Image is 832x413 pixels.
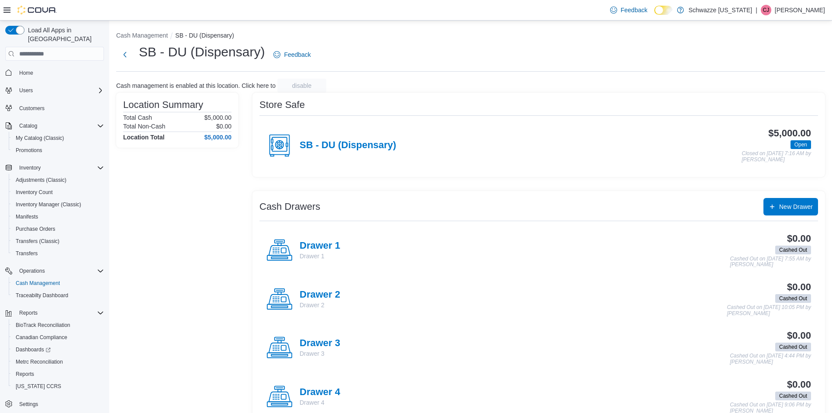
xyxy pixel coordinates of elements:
[794,141,807,149] span: Open
[779,343,807,351] span: Cashed Out
[791,140,811,149] span: Open
[12,224,59,234] a: Purchase Orders
[16,85,104,96] span: Users
[12,224,104,234] span: Purchase Orders
[16,238,59,245] span: Transfers (Classic)
[2,265,107,277] button: Operations
[12,212,104,222] span: Manifests
[16,308,104,318] span: Reports
[175,32,234,39] button: SB - DU (Dispensary)
[12,290,72,301] a: Traceabilty Dashboard
[16,280,60,287] span: Cash Management
[12,133,104,143] span: My Catalog (Classic)
[9,174,107,186] button: Adjustments (Classic)
[16,399,41,410] a: Settings
[727,305,811,316] p: Cashed Out on [DATE] 10:05 PM by [PERSON_NAME]
[9,368,107,380] button: Reports
[300,338,340,349] h4: Drawer 3
[12,212,41,222] a: Manifests
[12,248,41,259] a: Transfers
[763,5,770,15] span: CJ
[16,147,42,154] span: Promotions
[761,5,771,15] div: Clayton James Willison
[12,369,38,379] a: Reports
[9,186,107,198] button: Inventory Count
[19,267,45,274] span: Operations
[300,252,340,260] p: Drawer 1
[19,309,38,316] span: Reports
[300,301,340,309] p: Drawer 2
[16,68,37,78] a: Home
[787,233,811,244] h3: $0.00
[12,199,104,210] span: Inventory Manager (Classic)
[2,398,107,410] button: Settings
[16,371,34,378] span: Reports
[779,392,807,400] span: Cashed Out
[300,398,340,407] p: Drawer 4
[300,140,396,151] h4: SB - DU (Dispensary)
[16,292,68,299] span: Traceabilty Dashboard
[12,199,85,210] a: Inventory Manager (Classic)
[12,248,104,259] span: Transfers
[9,344,107,356] a: Dashboards
[12,175,70,185] a: Adjustments (Classic)
[763,198,818,215] button: New Drawer
[300,349,340,358] p: Drawer 3
[730,256,811,268] p: Cashed Out on [DATE] 7:55 AM by [PERSON_NAME]
[300,240,340,252] h4: Drawer 1
[12,236,63,246] a: Transfers (Classic)
[204,114,231,121] p: $5,000.00
[17,6,57,14] img: Cova
[12,290,104,301] span: Traceabilty Dashboard
[779,295,807,302] span: Cashed Out
[16,67,104,78] span: Home
[270,46,314,63] a: Feedback
[12,175,104,185] span: Adjustments (Classic)
[19,87,33,94] span: Users
[775,392,811,400] span: Cashed Out
[116,31,825,42] nav: An example of EuiBreadcrumbs
[12,320,104,330] span: BioTrack Reconciliation
[16,121,104,131] span: Catalog
[2,84,107,97] button: Users
[16,189,53,196] span: Inventory Count
[621,6,647,14] span: Feedback
[123,100,203,110] h3: Location Summary
[9,289,107,302] button: Traceabilty Dashboard
[16,121,41,131] button: Catalog
[19,164,41,171] span: Inventory
[607,1,651,19] a: Feedback
[9,198,107,211] button: Inventory Manager (Classic)
[787,330,811,341] h3: $0.00
[12,344,104,355] span: Dashboards
[12,381,65,392] a: [US_STATE] CCRS
[216,123,231,130] p: $0.00
[775,294,811,303] span: Cashed Out
[768,128,811,139] h3: $5,000.00
[16,346,51,353] span: Dashboards
[12,236,104,246] span: Transfers (Classic)
[12,332,104,343] span: Canadian Compliance
[16,358,63,365] span: Metrc Reconciliation
[9,356,107,368] button: Metrc Reconciliation
[9,235,107,247] button: Transfers (Classic)
[12,145,46,156] a: Promotions
[16,85,36,96] button: Users
[300,289,340,301] h4: Drawer 2
[292,81,311,90] span: disable
[16,308,41,318] button: Reports
[2,307,107,319] button: Reports
[9,132,107,144] button: My Catalog (Classic)
[787,282,811,292] h3: $0.00
[9,331,107,344] button: Canadian Compliance
[12,133,68,143] a: My Catalog (Classic)
[16,163,104,173] span: Inventory
[16,103,104,114] span: Customers
[300,387,340,398] h4: Drawer 4
[284,50,311,59] span: Feedback
[259,201,320,212] h3: Cash Drawers
[123,134,165,141] h4: Location Total
[2,162,107,174] button: Inventory
[12,320,74,330] a: BioTrack Reconciliation
[779,202,813,211] span: New Drawer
